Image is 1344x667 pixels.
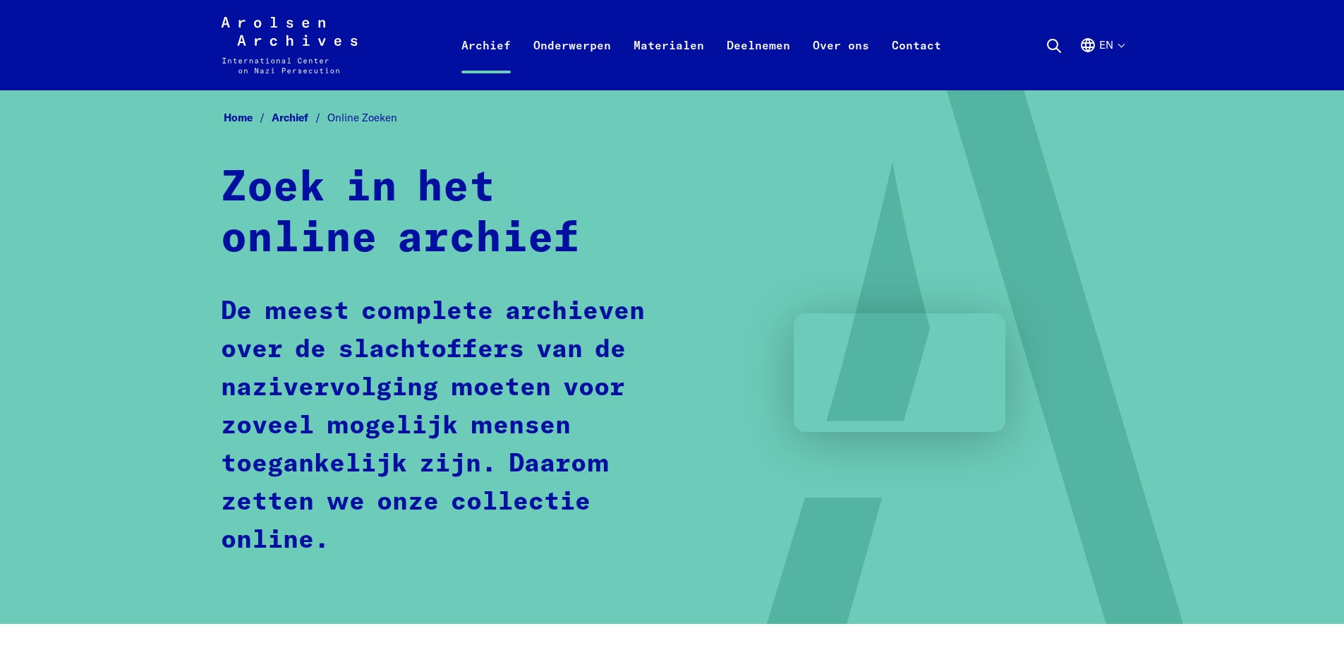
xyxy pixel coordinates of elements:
[715,34,801,90] a: Deelnemen
[801,34,880,90] a: Over ons
[450,17,952,73] nav: Primair
[892,38,941,52] font: Contact
[327,111,397,124] font: Online Zoeken
[522,34,622,90] a: Onderwerpen
[272,111,308,124] font: Archief
[1079,37,1124,88] button: Engels, taalkeuze
[221,167,580,260] font: Zoek in het online archief
[622,34,715,90] a: Materialen
[727,38,790,52] font: Deelnemen
[221,107,1124,129] nav: Broodkruimel
[450,34,522,90] a: Archief
[813,38,869,52] font: Over ons
[224,111,253,124] font: Home
[634,38,704,52] font: Materialen
[272,111,327,124] a: Archief
[533,38,611,52] font: Onderwerpen
[880,34,952,90] a: Contact
[461,38,511,52] font: Archief
[221,299,645,553] font: De meest complete archieven over de slachtoffers van de nazivervolging moeten voor zoveel mogelij...
[224,111,272,124] a: Home
[1099,38,1113,52] font: en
